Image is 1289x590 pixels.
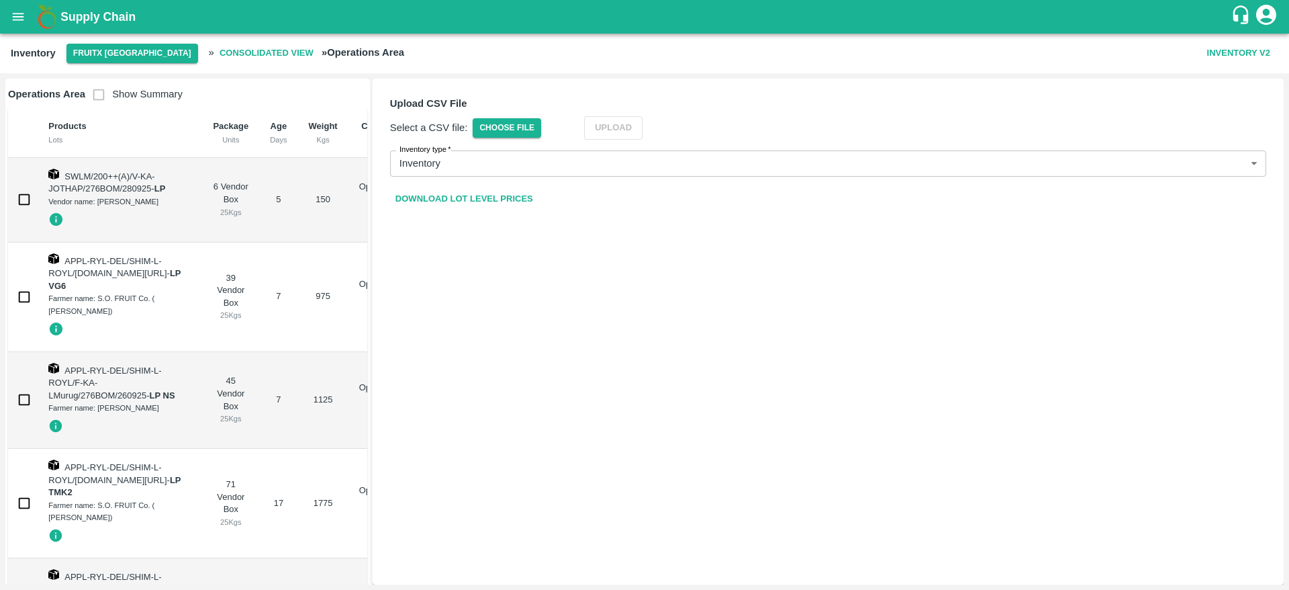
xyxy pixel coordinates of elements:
[48,253,59,264] img: box
[8,89,85,99] b: Operations Area
[146,390,175,401] span: -
[213,181,248,218] div: 6 Vendor Box
[48,268,181,291] span: -
[48,171,154,194] span: SWLM/200++(A)/V-KA-JOTHAP/276BOM/280925
[359,484,402,509] p: Operations Area
[213,134,248,146] div: Units
[48,402,191,414] div: Farmer name: [PERSON_NAME]
[316,194,330,204] span: 150
[214,42,319,65] span: Consolidated View
[48,569,59,580] img: box
[48,462,166,485] span: APPL-RYL-DEL/SHIM-L-ROYL/[DOMAIN_NAME][URL]
[314,394,333,405] span: 1125
[259,449,297,558] td: 17
[1231,5,1254,29] div: customer-support
[361,121,399,131] b: Chamber
[359,181,402,206] p: Operations Area
[316,291,330,301] span: 975
[399,156,440,171] p: Inventory
[151,183,165,194] span: -
[309,121,338,131] b: Weight
[213,272,248,322] div: 39 Vendor Box
[48,499,191,524] div: Farmer name: S.O. FRUIT Co. ( [PERSON_NAME])
[150,390,175,401] strong: LP NS
[213,375,248,425] div: 45 Vendor Box
[213,413,248,425] div: 25 Kgs
[48,268,181,291] strong: LP VG6
[48,292,191,317] div: Farmer name: S.O. FRUIT Co. ( [PERSON_NAME])
[66,44,198,63] button: Select DC
[322,47,404,58] b: » Operations Area
[314,498,333,508] span: 1775
[213,206,248,218] div: 25 Kgs
[309,134,338,146] div: Kgs
[390,120,468,135] p: Select a CSV file:
[359,278,402,303] p: Operations Area
[259,352,297,450] td: 7
[359,134,402,146] div: Date
[48,169,59,179] img: box
[11,48,56,58] b: Inventory
[390,187,538,211] a: Download Lot Level Prices
[48,366,161,401] span: APPL-RYL-DEL/SHIM-L-ROYL/F-KA-LMurug/276BOM/260925
[213,516,248,528] div: 25 Kgs
[60,10,136,24] b: Supply Chain
[270,134,287,146] div: Days
[48,363,59,374] img: box
[60,7,1231,26] a: Supply Chain
[48,121,86,131] b: Products
[1254,3,1278,31] div: account of current user
[34,3,60,30] img: logo
[359,206,402,218] div: [DATE]
[359,382,402,407] p: Operations Area
[271,121,287,131] b: Age
[259,243,297,352] td: 7
[399,144,451,155] label: Inventory type
[48,134,191,146] div: Lots
[359,303,402,315] div: [DATE]
[48,256,166,279] span: APPL-RYL-DEL/SHIM-L-ROYL/[DOMAIN_NAME][URL]
[1202,42,1276,65] button: Inventory V2
[359,510,402,522] div: [DATE]
[473,118,541,138] span: Choose File
[209,42,404,65] h2: »
[85,89,183,99] span: Show Summary
[220,46,314,61] b: Consolidated View
[154,183,166,194] strong: LP
[213,121,248,131] b: Package
[48,196,191,208] div: Vendor name: [PERSON_NAME]
[48,460,59,470] img: box
[3,1,34,32] button: open drawer
[359,407,402,419] div: [DATE]
[213,478,248,528] div: 71 Vendor Box
[390,98,467,109] b: Upload CSV File
[259,158,297,243] td: 5
[213,309,248,321] div: 25 Kgs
